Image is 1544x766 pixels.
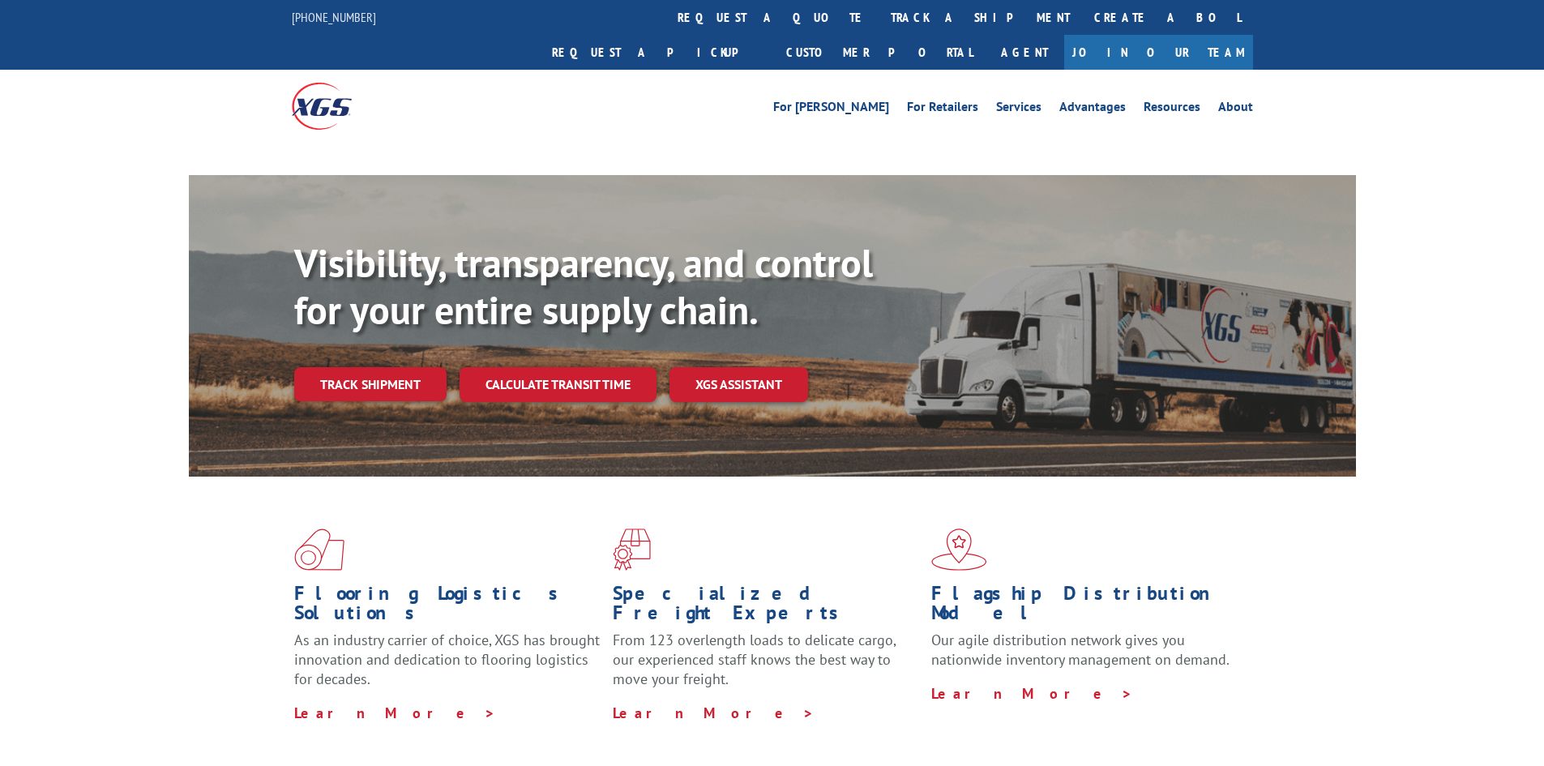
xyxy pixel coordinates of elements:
h1: Flagship Distribution Model [931,584,1238,631]
a: Advantages [1059,101,1126,118]
span: As an industry carrier of choice, XGS has brought innovation and dedication to flooring logistics... [294,631,600,688]
span: Our agile distribution network gives you nationwide inventory management on demand. [931,631,1230,669]
h1: Flooring Logistics Solutions [294,584,601,631]
a: Learn More > [294,704,496,722]
a: Calculate transit time [460,367,657,402]
img: xgs-icon-flagship-distribution-model-red [931,528,987,571]
h1: Specialized Freight Experts [613,584,919,631]
img: xgs-icon-total-supply-chain-intelligence-red [294,528,344,571]
a: [PHONE_NUMBER] [292,9,376,25]
a: Agent [985,35,1064,70]
a: For Retailers [907,101,978,118]
p: From 123 overlength loads to delicate cargo, our experienced staff knows the best way to move you... [613,631,919,703]
a: For [PERSON_NAME] [773,101,889,118]
a: Request a pickup [540,35,774,70]
a: About [1218,101,1253,118]
a: Learn More > [931,684,1133,703]
a: XGS ASSISTANT [669,367,808,402]
b: Visibility, transparency, and control for your entire supply chain. [294,238,873,335]
a: Services [996,101,1041,118]
a: Customer Portal [774,35,985,70]
a: Resources [1144,101,1200,118]
a: Learn More > [613,704,815,722]
a: Join Our Team [1064,35,1253,70]
img: xgs-icon-focused-on-flooring-red [613,528,651,571]
a: Track shipment [294,367,447,401]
